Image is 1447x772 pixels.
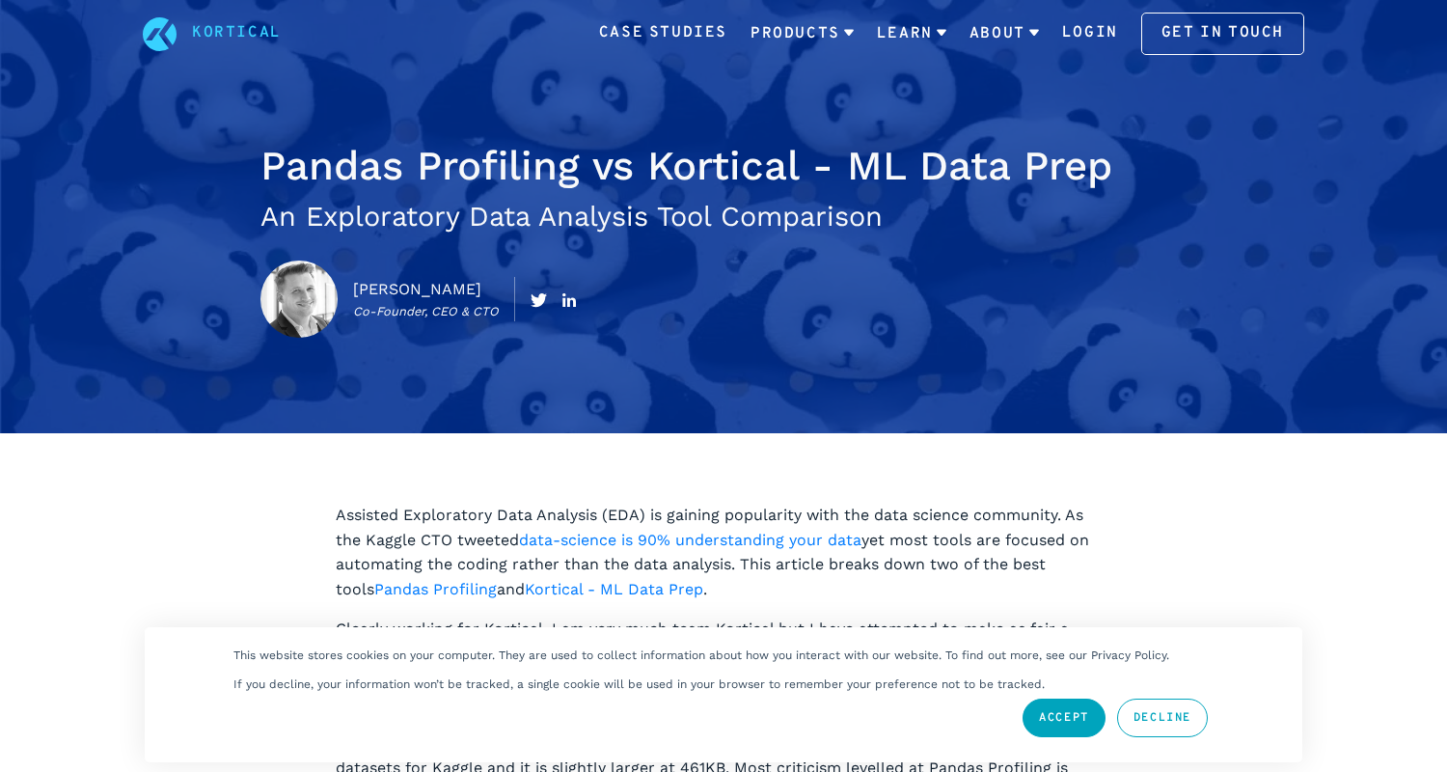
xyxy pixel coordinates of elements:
[525,580,703,598] a: Kortical - ML Data Prep
[877,9,946,59] a: Learn
[260,196,1187,237] h2: An Exploratory Data Analysis Tool Comparison
[260,261,338,338] img: Andy Gray
[374,580,497,598] a: Pandas Profiling
[353,302,499,321] p: Co-Founder, CEO & CTO
[1062,21,1118,46] a: Login
[353,280,481,298] a: [PERSON_NAME]
[1141,13,1304,55] a: Get in touch
[233,677,1045,691] p: If you decline, your information won’t be tracked, a single cookie will be used in your browser t...
[751,9,854,59] a: Products
[519,531,861,549] a: data-science is 90% understanding your data
[233,648,1169,662] p: This website stores cookies on your computer. They are used to collect information about how you ...
[969,9,1039,59] a: About
[531,293,547,308] img: Twitter icon
[336,503,1111,601] p: Assisted Exploratory Data Analysis (EDA) is gaining popularity with the data science community. A...
[599,21,727,46] a: Case Studies
[562,293,576,307] img: Linkedin icon
[1117,699,1208,737] a: Decline
[1023,699,1106,737] a: Accept
[192,21,282,46] a: Kortical
[260,135,1187,196] h1: Pandas Profiling vs Kortical - ML Data Prep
